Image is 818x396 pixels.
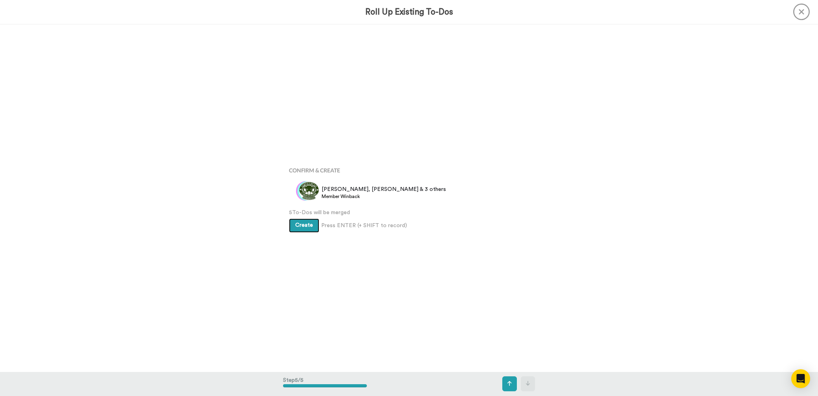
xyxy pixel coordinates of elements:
[289,167,529,173] h4: Confirm & Create
[365,7,453,17] h3: Roll Up Existing To-Dos
[296,181,316,201] img: tv.png
[295,222,313,228] span: Create
[321,222,407,229] span: Press ENTER (+ SHIFT to record)
[299,181,319,201] img: 009b0033-07f3-4c8e-9793-6e72722d1b70.jpg
[289,209,529,217] span: 5 To-Dos will be merged
[289,218,319,233] button: Create
[791,369,810,388] div: Open Intercom Messenger
[297,181,317,201] img: lm.png
[283,372,367,395] div: Step 5 / 5
[322,193,446,200] span: Member Winback
[322,185,446,193] span: [PERSON_NAME], [PERSON_NAME] & 3 others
